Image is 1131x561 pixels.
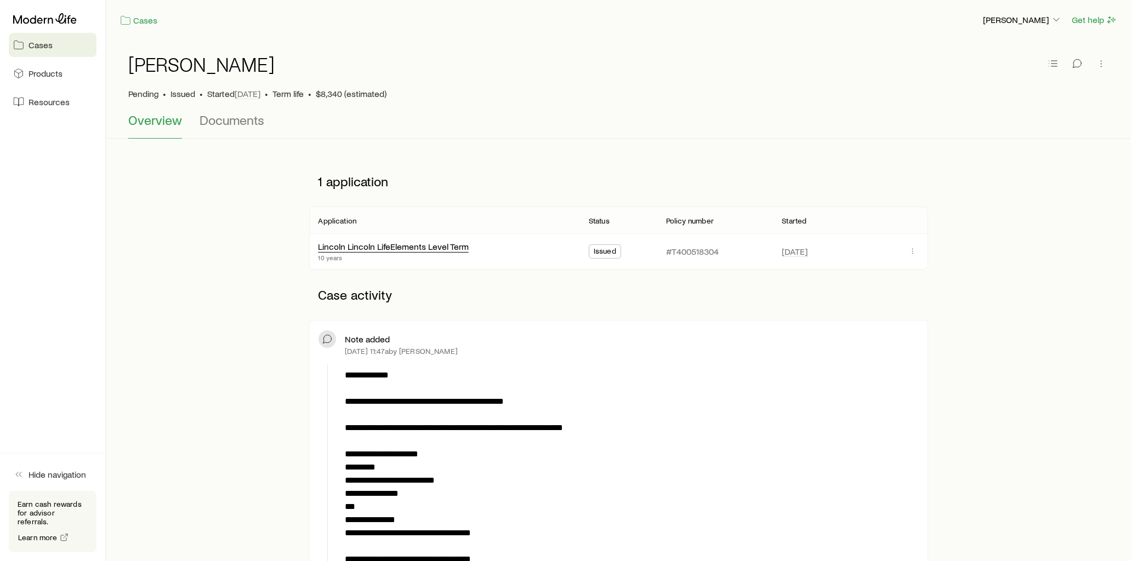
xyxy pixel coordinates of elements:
p: Pending [128,88,158,99]
span: $8,340 (estimated) [316,88,387,99]
span: Cases [29,39,53,50]
p: Policy number [666,216,714,225]
p: 1 application [309,165,928,198]
button: [PERSON_NAME] [982,14,1062,27]
a: Cases [9,33,96,57]
div: Case details tabs [128,112,1109,139]
p: [PERSON_NAME] [983,14,1062,25]
span: • [265,88,268,99]
span: Term life [272,88,304,99]
span: Products [29,68,62,79]
span: [DATE] [782,246,808,257]
p: Status [589,216,610,225]
span: [DATE] [235,88,260,99]
a: Resources [9,90,96,114]
a: Products [9,61,96,85]
span: • [308,88,311,99]
p: Started [207,88,260,99]
p: Started [782,216,807,225]
p: Note added [345,334,390,345]
span: Overview [128,112,182,128]
div: Lincoln Lincoln LifeElements Level Term [318,241,469,253]
span: • [200,88,203,99]
a: Cases [120,14,158,27]
span: Documents [200,112,264,128]
a: Lincoln Lincoln LifeElements Level Term [318,241,469,251]
button: Hide navigation [9,462,96,486]
div: Earn cash rewards for advisor referrals.Learn more [9,491,96,552]
button: Get help [1071,14,1118,26]
p: Case activity [309,278,928,311]
p: [DATE] 11:47a by [PERSON_NAME] [345,347,458,356]
span: Hide navigation [29,469,86,480]
p: Application [318,216,356,225]
p: #T400518304 [666,246,719,257]
span: Issued [170,88,195,99]
span: Resources [29,96,70,107]
p: Earn cash rewards for advisor referrals. [18,500,88,526]
span: Issued [594,247,616,258]
h1: [PERSON_NAME] [128,53,275,75]
p: 10 years [318,253,469,262]
span: Learn more [18,534,58,541]
span: • [163,88,166,99]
